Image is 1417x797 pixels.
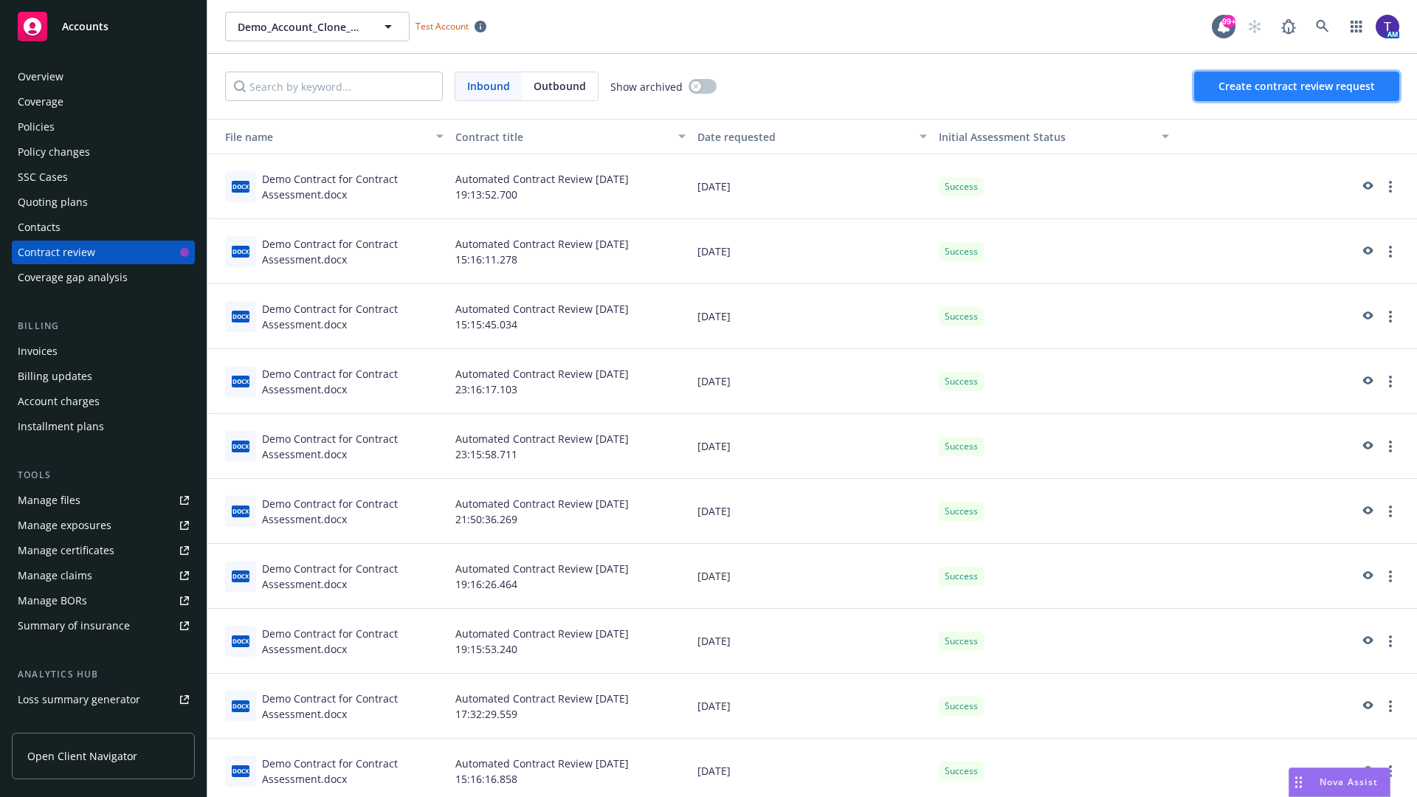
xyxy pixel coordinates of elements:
[262,431,444,462] div: Demo Contract for Contract Assessment.docx
[692,119,934,154] button: Date requested
[1382,373,1399,390] a: more
[610,79,683,94] span: Show archived
[262,561,444,592] div: Demo Contract for Contract Assessment.docx
[225,12,410,41] button: Demo_Account_Clone_QA_CR_Tests_Demo
[1382,438,1399,455] a: more
[12,390,195,413] a: Account charges
[449,284,692,349] div: Automated Contract Review [DATE] 15:15:45.034
[232,700,249,711] span: docx
[1289,768,1308,796] div: Drag to move
[18,415,104,438] div: Installment plans
[449,219,692,284] div: Automated Contract Review [DATE] 15:16:11.278
[232,376,249,387] span: docx
[18,589,87,613] div: Manage BORs
[455,129,669,145] div: Contract title
[1240,12,1269,41] a: Start snowing
[213,129,427,145] div: Toggle SortBy
[449,349,692,414] div: Automated Contract Review [DATE] 23:16:17.103
[18,90,63,114] div: Coverage
[1358,178,1376,196] a: preview
[18,564,92,587] div: Manage claims
[534,78,586,94] span: Outbound
[262,301,444,332] div: Demo Contract for Contract Assessment.docx
[12,266,195,289] a: Coverage gap analysis
[1382,632,1399,650] a: more
[449,119,692,154] button: Contract title
[18,339,58,363] div: Invoices
[18,514,111,537] div: Manage exposures
[27,748,137,764] span: Open Client Navigator
[945,570,978,583] span: Success
[945,245,978,258] span: Success
[467,78,510,94] span: Inbound
[18,65,63,89] div: Overview
[939,129,1153,145] div: Toggle SortBy
[692,219,934,284] div: [DATE]
[522,72,598,100] span: Outbound
[12,514,195,537] a: Manage exposures
[232,181,249,192] span: docx
[18,614,130,638] div: Summary of insurance
[945,440,978,453] span: Success
[18,165,68,189] div: SSC Cases
[232,311,249,322] span: docx
[416,20,469,32] span: Test Account
[1382,567,1399,585] a: more
[18,539,114,562] div: Manage certificates
[18,390,100,413] div: Account charges
[449,674,692,739] div: Automated Contract Review [DATE] 17:32:29.559
[18,489,80,512] div: Manage files
[1274,12,1303,41] a: Report a Bug
[12,115,195,139] a: Policies
[262,366,444,397] div: Demo Contract for Contract Assessment.docx
[449,609,692,674] div: Automated Contract Review [DATE] 19:15:53.240
[692,414,934,479] div: [DATE]
[1358,762,1376,780] a: preview
[12,468,195,483] div: Tools
[1382,243,1399,261] a: more
[232,246,249,257] span: docx
[18,241,95,264] div: Contract review
[262,496,444,527] div: Demo Contract for Contract Assessment.docx
[945,180,978,193] span: Success
[18,215,61,239] div: Contacts
[12,415,195,438] a: Installment plans
[1382,697,1399,715] a: more
[945,635,978,648] span: Success
[12,215,195,239] a: Contacts
[12,190,195,214] a: Quoting plans
[262,691,444,722] div: Demo Contract for Contract Assessment.docx
[697,129,911,145] div: Date requested
[1358,567,1376,585] a: preview
[410,18,492,34] span: Test Account
[945,505,978,518] span: Success
[449,479,692,544] div: Automated Contract Review [DATE] 21:50:36.269
[12,688,195,711] a: Loss summary generator
[18,190,88,214] div: Quoting plans
[12,365,195,388] a: Billing updates
[1382,178,1399,196] a: more
[213,129,427,145] div: File name
[232,635,249,646] span: docx
[1382,762,1399,780] a: more
[945,700,978,713] span: Success
[12,489,195,512] a: Manage files
[18,115,55,139] div: Policies
[62,21,108,32] span: Accounts
[692,674,934,739] div: [DATE]
[939,130,1066,144] span: Initial Assessment Status
[1382,308,1399,325] a: more
[262,171,444,202] div: Demo Contract for Contract Assessment.docx
[1358,697,1376,715] a: preview
[262,236,444,267] div: Demo Contract for Contract Assessment.docx
[12,589,195,613] a: Manage BORs
[12,140,195,164] a: Policy changes
[225,72,443,101] input: Search by keyword...
[692,609,934,674] div: [DATE]
[1222,15,1235,28] div: 99+
[1358,503,1376,520] a: preview
[1320,776,1378,788] span: Nova Assist
[18,688,140,711] div: Loss summary generator
[12,539,195,562] a: Manage certificates
[1376,15,1399,38] img: photo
